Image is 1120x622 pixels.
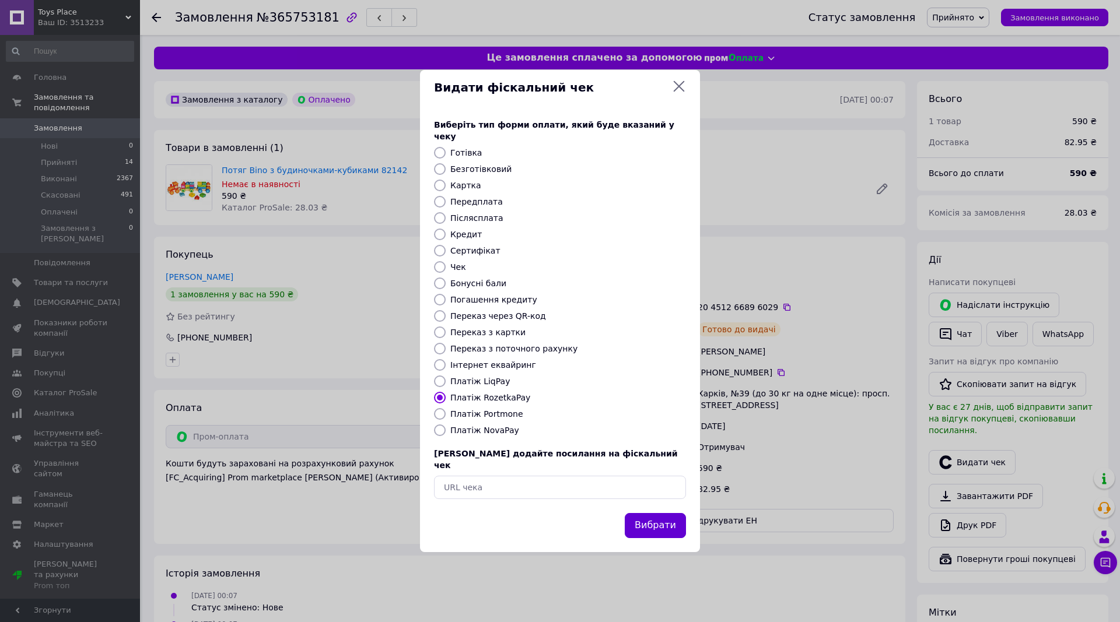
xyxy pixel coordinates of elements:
label: Сертифікат [450,246,501,255]
label: Інтернет еквайринг [450,360,536,370]
label: Чек [450,262,466,272]
label: Платіж Portmone [450,409,523,419]
span: Виберіть тип форми оплати, який буде вказаний у чеку [434,120,674,141]
label: Кредит [450,230,482,239]
label: Переказ з картки [450,328,526,337]
span: [PERSON_NAME] додайте посилання на фіскальний чек [434,449,678,470]
input: URL чека [434,476,686,499]
span: Видати фіскальний чек [434,79,667,96]
label: Бонусні бали [450,279,506,288]
label: Переказ через QR-код [450,311,546,321]
label: Погашення кредиту [450,295,537,304]
label: Післясплата [450,213,503,223]
label: Готівка [450,148,482,157]
label: Переказ з поточного рахунку [450,344,577,353]
label: Картка [450,181,481,190]
label: Платіж LiqPay [450,377,510,386]
label: Безготівковий [450,164,512,174]
label: Передплата [450,197,503,206]
label: Платіж RozetkaPay [450,393,530,402]
button: Вибрати [625,513,686,538]
label: Платіж NovaPay [450,426,519,435]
